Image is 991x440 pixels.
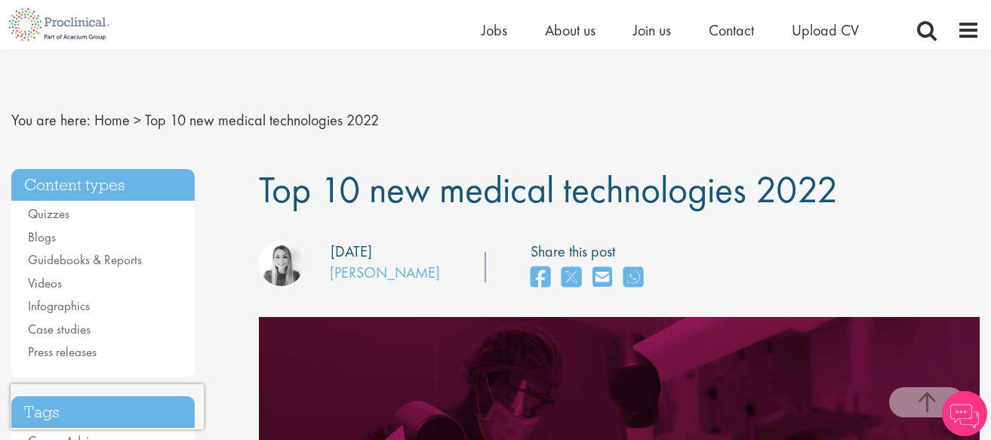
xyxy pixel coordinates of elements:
[11,169,195,202] h3: Content types
[94,110,130,130] a: breadcrumb link
[942,391,987,436] img: Chatbot
[331,241,372,263] div: [DATE]
[11,110,91,130] span: You are here:
[259,165,838,214] span: Top 10 new medical technologies 2022
[28,275,62,291] a: Videos
[259,241,304,286] img: Hannah Burke
[330,263,440,282] a: [PERSON_NAME]
[545,20,596,40] a: About us
[531,262,550,294] a: share on facebook
[482,20,507,40] a: Jobs
[792,20,859,40] a: Upload CV
[145,110,379,130] span: Top 10 new medical technologies 2022
[28,321,91,337] a: Case studies
[28,205,69,222] a: Quizzes
[11,384,204,429] iframe: reCAPTCHA
[562,262,581,294] a: share on twitter
[623,262,643,294] a: share on whats app
[134,110,141,130] span: >
[633,20,671,40] a: Join us
[592,262,612,294] a: share on email
[28,343,97,360] a: Press releases
[531,241,651,263] label: Share this post
[28,251,142,268] a: Guidebooks & Reports
[28,297,90,314] a: Infographics
[709,20,754,40] a: Contact
[28,229,56,245] a: Blogs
